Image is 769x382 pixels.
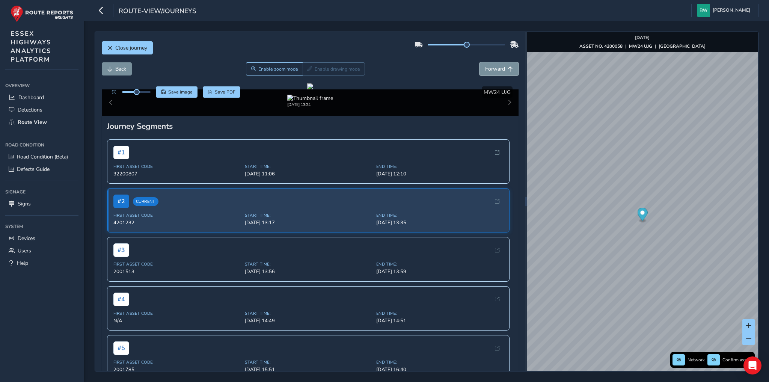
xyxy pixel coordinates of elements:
[18,106,42,113] span: Detections
[246,62,303,75] button: Zoom
[113,164,240,169] span: First Asset Code:
[5,91,78,104] a: Dashboard
[376,268,503,275] span: [DATE] 13:59
[113,341,129,355] span: # 5
[479,62,519,75] button: Forward
[17,153,68,160] span: Road Condition (Beta)
[115,65,126,72] span: Back
[245,219,372,226] span: [DATE] 13:17
[5,221,78,232] div: System
[113,359,240,365] span: First Asset Code:
[215,89,235,95] span: Save PDF
[376,366,503,373] span: [DATE] 16:40
[743,356,761,374] div: Open Intercom Messenger
[688,357,705,363] span: Network
[113,171,240,177] span: 32200807
[697,4,753,17] button: [PERSON_NAME]
[102,41,153,54] button: Close journey
[18,200,31,207] span: Signs
[245,366,372,373] span: [DATE] 15:51
[245,171,372,177] span: [DATE] 11:06
[203,86,241,98] button: PDF
[376,171,503,177] span: [DATE] 12:10
[376,164,503,169] span: End Time:
[697,4,710,17] img: diamond-layout
[113,219,240,226] span: 4201232
[579,43,706,49] div: | |
[635,35,650,41] strong: [DATE]
[5,151,78,163] a: Road Condition (Beta)
[113,243,129,257] span: # 3
[5,139,78,151] div: Road Condition
[113,268,240,275] span: 2001513
[113,213,240,218] span: First Asset Code:
[113,366,240,373] span: 2001785
[113,195,129,208] span: # 2
[5,186,78,198] div: Signage
[133,197,158,206] span: Current
[115,44,147,51] span: Close journey
[245,268,372,275] span: [DATE] 13:56
[245,213,372,218] span: Start Time:
[5,257,78,269] a: Help
[245,261,372,267] span: Start Time:
[102,62,132,75] button: Back
[119,6,196,17] span: route-view/journeys
[113,261,240,267] span: First Asset Code:
[245,317,372,324] span: [DATE] 14:49
[376,359,503,365] span: End Time:
[113,317,240,324] span: N/A
[376,317,503,324] span: [DATE] 14:51
[5,232,78,245] a: Devices
[637,208,647,223] div: Map marker
[107,121,514,131] div: Journey Segments
[11,29,51,64] span: ESSEX HIGHWAYS ANALYTICS PLATFORM
[156,86,198,98] button: Save
[484,89,511,96] span: MW24 UJG
[5,104,78,116] a: Detections
[713,4,750,17] span: [PERSON_NAME]
[245,359,372,365] span: Start Time:
[5,116,78,128] a: Route View
[629,43,652,49] strong: MW24 UJG
[485,65,505,72] span: Forward
[17,260,28,267] span: Help
[18,119,47,126] span: Route View
[245,311,372,316] span: Start Time:
[5,198,78,210] a: Signs
[722,357,752,363] span: Confirm assets
[579,43,623,49] strong: ASSET NO. 4200058
[18,94,44,101] span: Dashboard
[5,163,78,175] a: Defects Guide
[113,146,129,159] span: # 1
[5,80,78,91] div: Overview
[5,245,78,257] a: Users
[287,102,333,107] div: [DATE] 13:24
[287,95,333,102] img: Thumbnail frame
[18,247,31,254] span: Users
[113,293,129,306] span: # 4
[659,43,706,49] strong: [GEOGRAPHIC_DATA]
[376,311,503,316] span: End Time:
[245,164,372,169] span: Start Time:
[376,213,503,218] span: End Time:
[113,311,240,316] span: First Asset Code:
[258,66,298,72] span: Enable zoom mode
[376,219,503,226] span: [DATE] 13:35
[18,235,35,242] span: Devices
[11,5,73,22] img: rr logo
[17,166,50,173] span: Defects Guide
[168,89,193,95] span: Save image
[376,261,503,267] span: End Time:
